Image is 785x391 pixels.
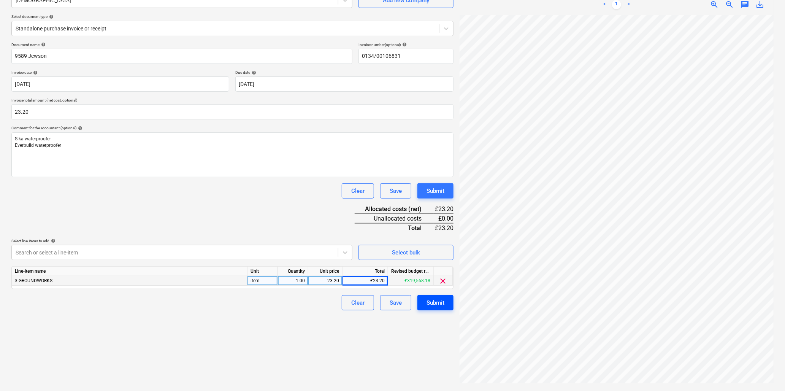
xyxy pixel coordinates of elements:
div: £0.00 [434,214,454,223]
div: Invoice number (optional) [358,42,454,47]
div: £319,568.18 [388,276,434,286]
div: Clear [351,186,365,196]
div: 1.00 [281,276,305,286]
div: £23.20 [434,205,454,214]
input: Invoice date not specified [11,76,229,92]
button: Submit [417,183,454,199]
div: Submit [427,186,444,196]
div: Invoice date [11,70,229,75]
p: Invoice total amount (net cost, optional) [11,98,454,104]
button: Clear [342,295,374,310]
div: Revised budget remaining [388,267,434,276]
div: Select document type [11,14,454,19]
div: Unit price [308,267,343,276]
div: item [247,276,278,286]
span: Sika waterproofer [15,136,51,141]
span: 3 GROUNDWORKS [15,278,52,283]
span: help [250,70,256,75]
div: Total [355,223,434,232]
div: Allocated costs (net) [355,205,434,214]
span: help [401,42,407,47]
div: Line-item name [12,267,247,276]
div: Quantity [278,267,308,276]
input: Document name [11,49,352,64]
div: Submit [427,298,444,308]
button: Select bulk [358,245,454,260]
span: help [48,14,54,19]
div: Total [343,267,388,276]
div: Clear [351,298,365,308]
div: Select line-items to add [11,238,352,243]
div: Comment for the accountant (optional) [11,126,454,130]
span: help [49,238,56,243]
div: Unallocated costs [355,214,434,223]
div: Document name [11,42,352,47]
div: Save [390,186,402,196]
button: Clear [342,183,374,199]
button: Save [380,295,411,310]
span: Everbuild waterproofer [15,143,61,148]
span: help [32,70,38,75]
div: £23.20 [434,223,454,232]
iframe: Chat Widget [747,354,785,391]
input: Due date not specified [235,76,453,92]
button: Save [380,183,411,199]
button: Submit [417,295,454,310]
span: help [76,126,82,130]
span: clear [439,277,448,286]
div: 23.20 [311,276,339,286]
input: Invoice number [358,49,454,64]
div: Save [390,298,402,308]
div: Select bulk [392,248,420,257]
input: Invoice total amount (net cost, optional) [11,104,454,119]
div: Due date [235,70,453,75]
span: help [40,42,46,47]
div: Unit [247,267,278,276]
div: £23.20 [343,276,388,286]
